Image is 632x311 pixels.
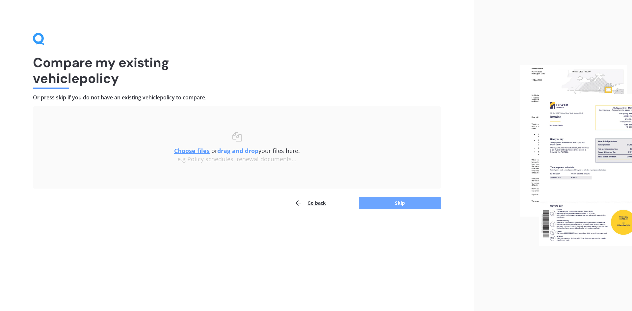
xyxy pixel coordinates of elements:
div: e.g Policy schedules, renewal documents... [46,156,428,163]
b: drag and drop [217,147,258,155]
h4: Or press skip if you do not have an existing vehicle policy to compare. [33,94,441,101]
img: files.webp [520,65,632,246]
span: or your files here. [174,147,300,155]
h1: Compare my existing vehicle policy [33,55,441,86]
u: Choose files [174,147,210,155]
button: Go back [294,196,326,210]
button: Skip [359,197,441,209]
